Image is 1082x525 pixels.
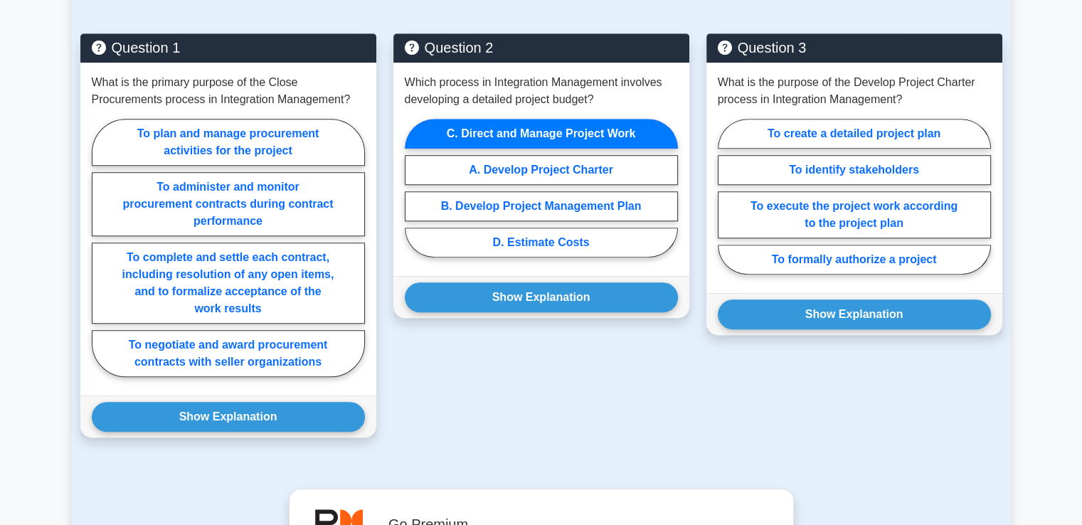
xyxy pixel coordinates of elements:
[405,119,678,149] label: C. Direct and Manage Project Work
[92,402,365,432] button: Show Explanation
[405,282,678,312] button: Show Explanation
[405,228,678,258] label: D. Estimate Costs
[718,39,991,56] h5: Question 3
[405,155,678,185] label: A. Develop Project Charter
[405,74,678,108] p: Which process in Integration Management involves developing a detailed project budget?
[92,74,365,108] p: What is the primary purpose of the Close Procurements process in Integration Management?
[718,191,991,238] label: To execute the project work according to the project plan
[718,299,991,329] button: Show Explanation
[718,245,991,275] label: To formally authorize a project
[92,243,365,324] label: To complete and settle each contract, including resolution of any open items, and to formalize ac...
[405,39,678,56] h5: Question 2
[718,119,991,149] label: To create a detailed project plan
[92,330,365,377] label: To negotiate and award procurement contracts with seller organizations
[718,155,991,185] label: To identify stakeholders
[92,39,365,56] h5: Question 1
[405,191,678,221] label: B. Develop Project Management Plan
[92,119,365,166] label: To plan and manage procurement activities for the project
[92,172,365,236] label: To administer and monitor procurement contracts during contract performance
[718,74,991,108] p: What is the purpose of the Develop Project Charter process in Integration Management?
